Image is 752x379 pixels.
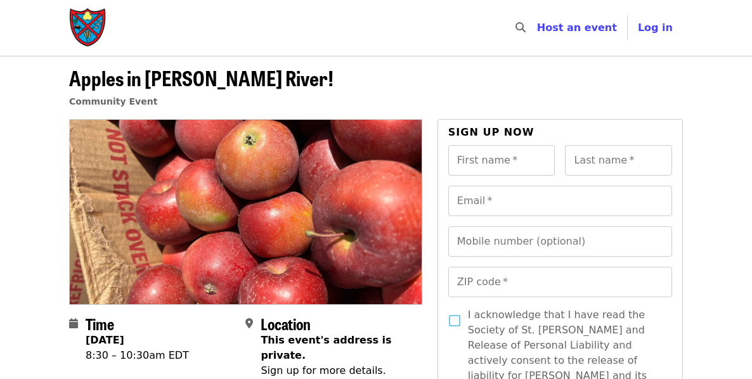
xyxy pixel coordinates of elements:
[628,15,683,41] button: Log in
[261,364,386,376] span: Sign up for more details.
[515,22,526,34] i: search icon
[69,8,107,48] img: Society of St. Andrew - Home
[448,126,535,138] span: Sign up now
[245,318,253,330] i: map-marker-alt icon
[70,120,422,304] img: Apples in Mills River! organized by Society of St. Andrew
[86,334,124,346] strong: [DATE]
[261,334,391,361] span: This event's address is private.
[638,22,673,34] span: Log in
[69,63,334,93] span: Apples in [PERSON_NAME] River!
[261,312,311,335] span: Location
[565,145,672,176] input: Last name
[86,312,114,335] span: Time
[69,318,78,330] i: calendar icon
[448,186,672,216] input: Email
[86,348,189,363] div: 8:30 – 10:30am EDT
[69,96,157,106] a: Community Event
[448,145,555,176] input: First name
[448,267,672,297] input: ZIP code
[537,22,617,34] a: Host an event
[533,13,543,43] input: Search
[448,226,672,257] input: Mobile number (optional)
